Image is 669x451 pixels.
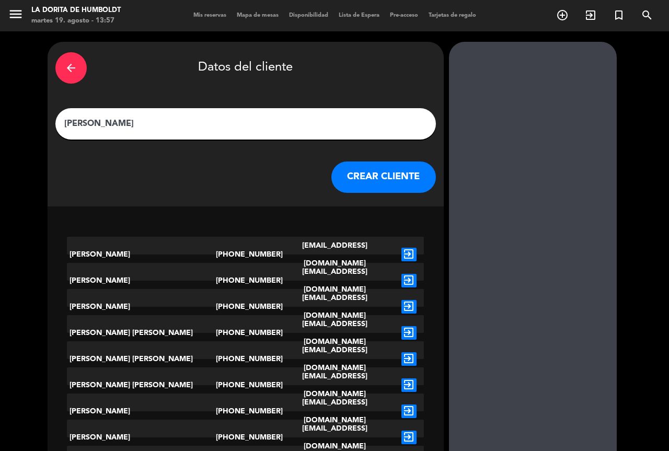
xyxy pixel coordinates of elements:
[8,6,24,22] i: menu
[63,117,428,131] input: Escriba nombre, correo electrónico o número de teléfono...
[284,13,333,18] span: Disponibilidad
[613,9,625,21] i: turned_in_not
[275,341,394,377] div: [EMAIL_ADDRESS][DOMAIN_NAME]
[401,248,417,261] i: exit_to_app
[188,13,232,18] span: Mis reservas
[216,263,275,298] div: [PHONE_NUMBER]
[67,263,215,298] div: [PERSON_NAME]
[67,367,215,403] div: [PERSON_NAME] [PERSON_NAME]
[31,16,121,26] div: martes 19. agosto - 13:57
[216,394,275,429] div: [PHONE_NUMBER]
[641,9,653,21] i: search
[401,326,417,340] i: exit_to_app
[216,237,275,272] div: [PHONE_NUMBER]
[423,13,481,18] span: Tarjetas de regalo
[401,404,417,418] i: exit_to_app
[65,62,77,74] i: arrow_back
[401,300,417,314] i: exit_to_app
[8,6,24,26] button: menu
[55,50,436,86] div: Datos del cliente
[275,394,394,429] div: [EMAIL_ADDRESS][DOMAIN_NAME]
[584,9,597,21] i: exit_to_app
[401,431,417,444] i: exit_to_app
[216,341,275,377] div: [PHONE_NUMBER]
[216,315,275,351] div: [PHONE_NUMBER]
[216,367,275,403] div: [PHONE_NUMBER]
[331,161,436,193] button: CREAR CLIENTE
[67,289,215,325] div: [PERSON_NAME]
[67,315,215,351] div: [PERSON_NAME] [PERSON_NAME]
[275,367,394,403] div: [EMAIL_ADDRESS][DOMAIN_NAME]
[275,263,394,298] div: [EMAIL_ADDRESS][DOMAIN_NAME]
[401,352,417,366] i: exit_to_app
[67,237,215,272] div: [PERSON_NAME]
[401,274,417,287] i: exit_to_app
[232,13,284,18] span: Mapa de mesas
[275,315,394,351] div: [EMAIL_ADDRESS][DOMAIN_NAME]
[401,378,417,392] i: exit_to_app
[67,341,215,377] div: [PERSON_NAME] [PERSON_NAME]
[275,289,394,325] div: [EMAIL_ADDRESS][DOMAIN_NAME]
[216,289,275,325] div: [PHONE_NUMBER]
[385,13,423,18] span: Pre-acceso
[333,13,385,18] span: Lista de Espera
[556,9,569,21] i: add_circle_outline
[31,5,121,16] div: La Dorita de Humboldt
[67,394,215,429] div: [PERSON_NAME]
[275,237,394,272] div: [EMAIL_ADDRESS][DOMAIN_NAME]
